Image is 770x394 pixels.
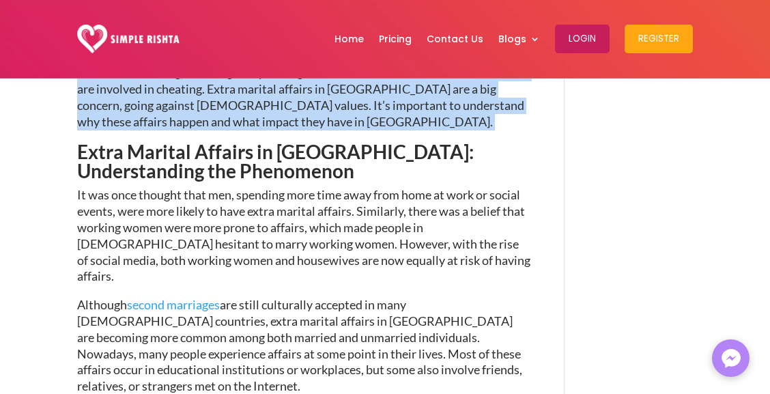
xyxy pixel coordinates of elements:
img: Messenger [717,345,745,372]
button: Login [555,25,610,53]
a: Pricing [379,3,412,74]
a: Contact Us [427,3,483,74]
span: Extra Marital Affairs in [GEOGRAPHIC_DATA]: Understanding the Phenomenon [77,140,474,182]
span: seems particularly relevant in this context. As moral values are declining, affecting everyone re... [77,48,530,128]
a: Register [625,3,693,74]
a: second marriages [127,297,220,312]
span: Although are still culturally accepted in many [DEMOGRAPHIC_DATA] countries, extra marital affair... [77,297,522,393]
a: Login [555,3,610,74]
a: Home [334,3,364,74]
a: Blogs [498,3,540,74]
span: It was once thought that men, spending more time away from home at work or social events, were mo... [77,187,530,283]
button: Register [625,25,693,53]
